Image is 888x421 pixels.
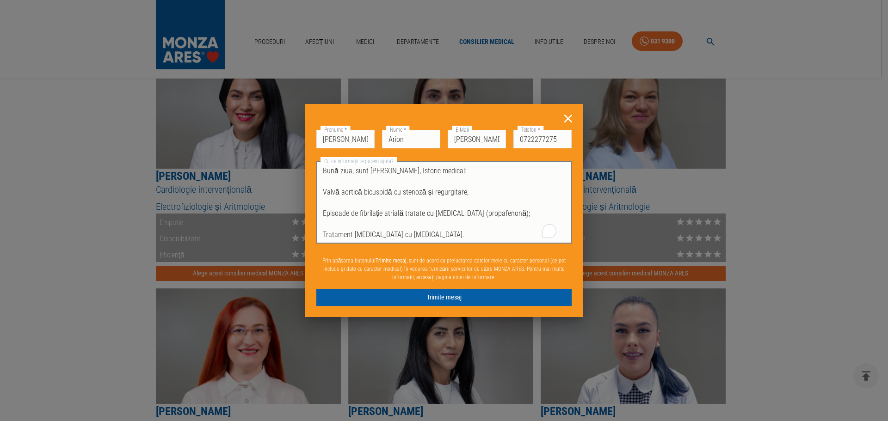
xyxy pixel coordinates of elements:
[321,126,351,134] label: Prenume
[316,289,572,306] button: Trimite mesaj
[316,253,572,285] p: Prin apăsarea butonului , sunt de acord cu prelucrarea datelor mele cu caracter personal (ce pot ...
[323,165,565,240] textarea: To enrich screen reader interactions, please activate Accessibility in Grammarly extension settings
[321,157,397,165] label: Cu ce informații te putem ajuta?
[386,126,409,134] label: Nume
[452,126,472,134] label: E-Mail
[518,126,543,134] label: Telefon
[376,257,407,264] b: Trimite mesaj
